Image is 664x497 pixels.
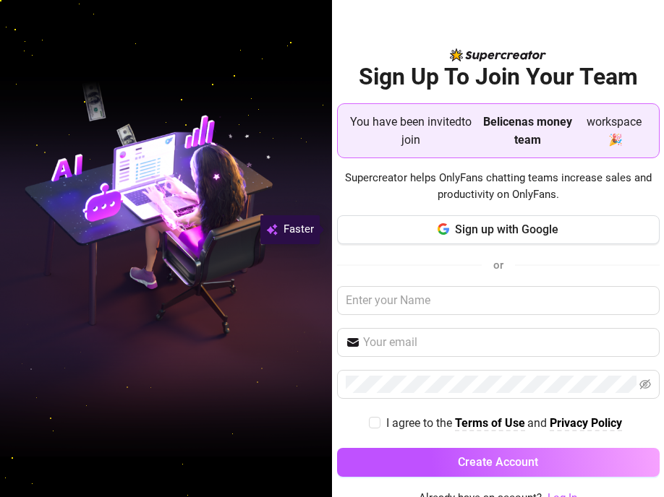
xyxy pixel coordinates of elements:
[582,113,647,149] span: workspace 🎉
[450,48,546,61] img: logo-BBDzfeDw.svg
[337,215,660,244] button: Sign up with Google
[386,416,455,430] span: I agree to the
[337,170,660,204] span: Supercreator helps OnlyFans chatting teams increase sales and productivity on OnlyFans.
[363,334,651,351] input: Your email
[337,62,660,92] h2: Sign Up To Join Your Team
[458,455,538,469] span: Create Account
[639,379,651,390] span: eye-invisible
[550,416,622,430] strong: Privacy Policy
[493,259,503,272] span: or
[483,115,572,147] strong: Belicenas money team
[455,222,558,236] span: Sign up with Google
[455,416,525,430] strong: Terms of Use
[266,221,278,238] img: svg%3e
[337,286,660,315] input: Enter your Name
[337,448,660,477] button: Create Account
[349,113,474,149] span: You have been invited to join
[455,416,525,431] a: Terms of Use
[550,416,622,431] a: Privacy Policy
[284,221,314,238] span: Faster
[527,416,550,430] span: and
